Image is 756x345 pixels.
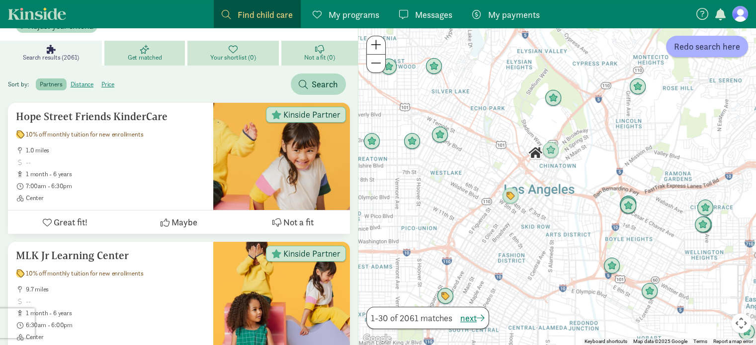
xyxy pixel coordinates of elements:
[603,258,620,275] div: Click to see details
[281,41,358,66] a: Not a fit (0)
[283,215,314,229] span: Not a fit
[283,249,340,258] span: Kinside Partner
[502,188,519,205] div: Click to see details
[238,8,293,21] span: Find child care
[8,210,122,234] button: Great fit!
[26,321,205,329] span: 6:30am - 6:00pm
[122,210,236,234] button: Maybe
[26,333,205,341] span: Center
[666,36,748,57] button: Redo search here
[545,90,562,107] div: Click to see details
[415,8,452,21] span: Messages
[8,7,66,20] a: Kinside
[629,78,646,95] div: Click to see details
[361,332,394,345] img: Google
[104,41,187,66] a: Get matched
[620,196,637,212] div: Click to see details
[128,54,162,62] span: Get matched
[380,59,397,75] div: Click to see details
[23,54,79,62] span: Search results (2061)
[404,133,420,150] div: Click to see details
[171,215,197,229] span: Maybe
[26,146,205,154] span: 1.0 miles
[187,41,281,66] a: Your shortlist (0)
[26,309,205,317] span: 1 month - 6 years
[26,131,143,138] span: 10% off monthly tuition for new enrollments
[713,339,753,344] a: Report a map error
[363,133,380,150] div: Click to see details
[431,127,448,143] div: Click to see details
[731,313,751,333] button: Map camera controls
[371,311,452,325] span: 1-30 of 2061 matches
[26,270,143,277] span: 10% off monthly tuition for new enrollments
[16,250,205,262] h5: MLK Jr Learning Center
[16,111,205,123] h5: Hope Street Friends KinderCare
[304,54,335,62] span: Not a fit (0)
[641,283,658,300] div: Click to see details
[36,78,66,90] label: partners
[697,200,714,216] div: Click to see details
[619,197,636,213] div: Click to see details
[26,194,205,202] span: Center
[620,198,637,214] div: Click to see details
[67,78,97,90] label: distance
[437,288,454,305] div: Click to see details
[361,332,394,345] a: Open this area in Google Maps (opens a new window)
[488,8,540,21] span: My payments
[694,216,711,233] div: Click to see details
[26,285,205,293] span: 9.7 miles
[97,78,118,90] label: price
[585,338,627,345] button: Keyboard shortcuts
[8,80,34,88] span: Sort by:
[542,142,559,159] div: Click to see details
[26,170,205,178] span: 1 month - 6 years
[210,54,255,62] span: Your shortlist (0)
[633,339,687,344] span: Map data ©2025 Google
[283,110,340,119] span: Kinside Partner
[693,339,707,344] a: Terms (opens in new tab)
[425,58,442,75] div: Click to see details
[527,144,544,161] div: Click to see details
[329,8,379,21] span: My programs
[236,210,350,234] button: Not a fit
[291,73,346,95] button: Search
[460,311,485,325] button: next
[674,40,740,53] span: Redo search here
[54,215,87,229] span: Great fit!
[312,77,338,91] span: Search
[26,182,205,190] span: 7:00am - 6:30pm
